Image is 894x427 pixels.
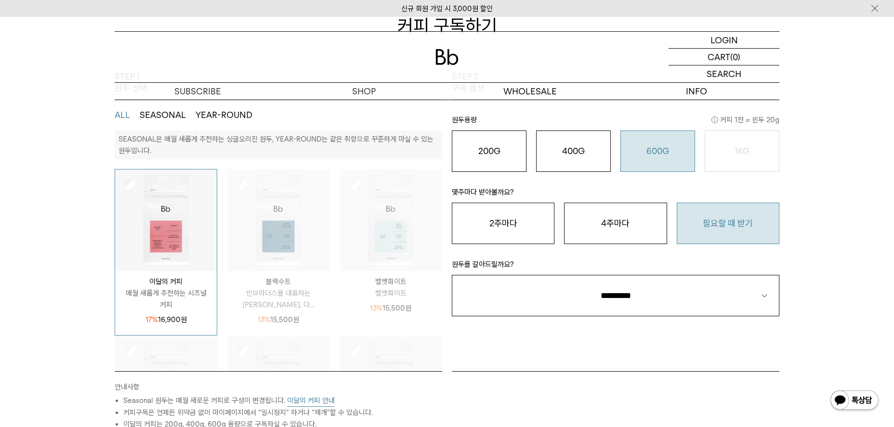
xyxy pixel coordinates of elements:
[435,49,459,65] img: 로고
[181,315,187,324] span: 원
[287,395,335,407] button: 이달의 커피 안내
[340,169,442,271] img: 상품이미지
[452,114,779,130] p: 원두용량
[115,169,217,271] img: 상품이미지
[115,109,130,121] button: ALL
[293,315,299,324] span: 원
[370,304,382,312] span: 13%
[564,203,667,244] button: 4주마다
[258,315,270,324] span: 13%
[227,287,329,311] p: 빈브라더스를 대표하는 [PERSON_NAME]. 다...
[452,203,554,244] button: 2주마다
[710,32,738,48] p: LOGIN
[227,169,329,271] img: 상품이미지
[227,276,329,287] p: 블랙수트
[613,83,779,100] p: INFO
[708,49,730,65] p: CART
[562,146,585,156] o: 400G
[140,109,186,121] button: SEASONAL
[123,395,442,407] li: Seasonal 원두는 매월 새로운 커피로 구성이 변경됩니다.
[340,276,442,287] p: 벨벳화이트
[478,146,500,156] o: 200G
[405,304,411,312] span: 원
[669,32,779,49] a: LOGIN
[735,146,749,156] o: 1KG
[115,83,281,100] a: SUBSCRIBE
[707,65,741,82] p: SEARCH
[452,130,526,172] button: 200G
[730,49,740,65] p: (0)
[115,276,217,287] p: 이달의 커피
[281,83,447,100] a: SHOP
[536,130,611,172] button: 400G
[340,287,442,299] p: 벨벳화이트
[145,315,158,324] span: 17%
[452,186,779,203] p: 몇주마다 받아볼까요?
[646,146,669,156] o: 600G
[677,203,779,244] button: 필요할 때 받기
[452,259,779,275] p: 원두를 갈아드릴까요?
[258,314,299,325] p: 15,500
[447,83,613,100] p: WHOLESALE
[118,135,434,155] p: SEASONAL은 매월 새롭게 추천하는 싱글오리진 원두, YEAR-ROUND는 같은 취향으로 꾸준하게 마실 수 있는 원두입니다.
[145,314,187,325] p: 16,900
[620,130,695,172] button: 600G
[711,114,779,126] span: 커피 1잔 = 윈두 20g
[123,407,442,418] li: 커피구독은 언제든 위약금 없이 마이페이지에서 “일시정지” 하거나 “재개”할 수 있습니다.
[829,389,880,413] img: 카카오톡 채널 1:1 채팅 버튼
[370,302,411,314] p: 15,500
[401,4,493,13] a: 신규 회원 가입 시 3,000원 할인
[115,381,442,395] p: 안내사항
[705,130,779,172] button: 1KG
[115,287,217,311] p: 매월 새롭게 추천하는 시즈널 커피
[669,49,779,65] a: CART (0)
[196,109,252,121] button: YEAR-ROUND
